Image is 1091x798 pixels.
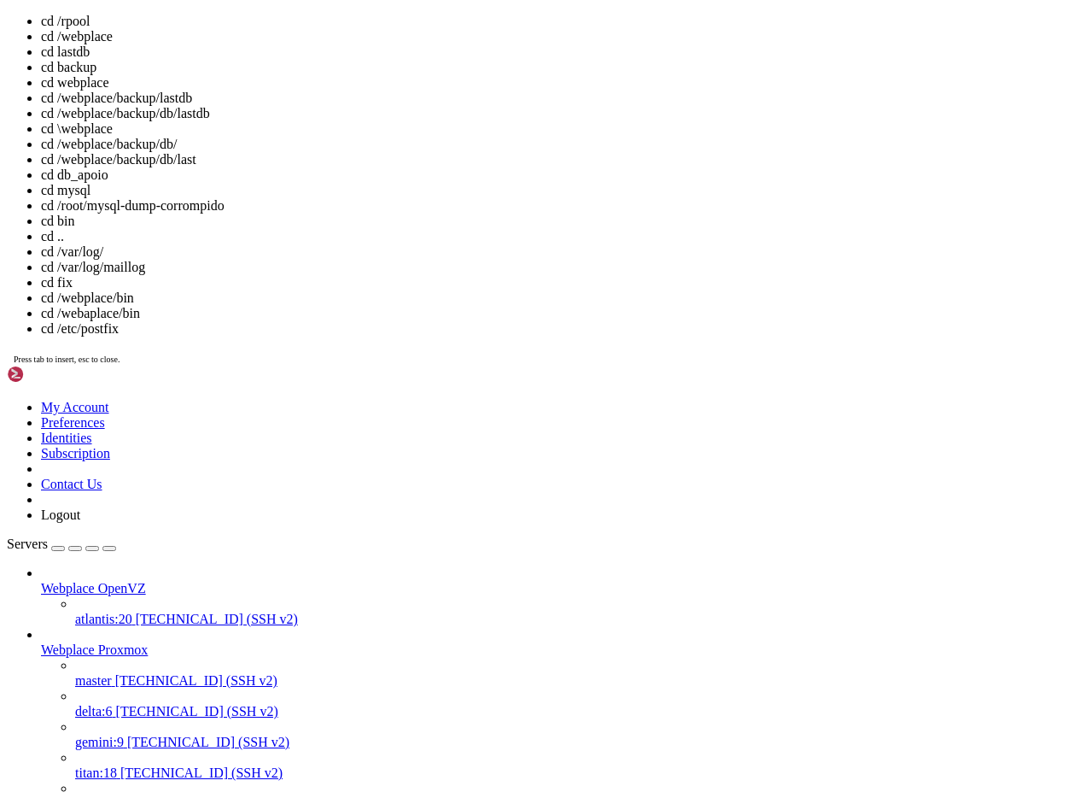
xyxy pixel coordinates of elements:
[75,673,112,688] span: master
[120,766,283,780] span: [TECHNICAL_ID] (SSH v2)
[7,191,868,206] x-row: .
[41,431,92,445] a: Identities
[7,234,868,249] x-row: Creating config file /etc/exports with new version
[41,137,1084,152] li: cd /webplace/backup/db/
[7,433,868,448] x-row: rpool/ROOT/pve-1 9.0T 5.2G 9.0T 1% /
[41,306,1084,321] li: cd /webaplace/bin
[7,419,868,433] x-row: tmpfs 3.2G 1.1M 3.2G 1% /run
[75,658,1084,689] li: master [TECHNICAL_ID] (SSH v2)
[14,355,120,364] span: Press tab to insert, esc to close.
[7,660,868,675] x-row: root@node210:/rpool# vi /etc/exports
[41,75,1084,91] li: cd webplace
[7,64,868,79] x-row: Preparing to unpack .../nfs-common_1%3a1.3.4-6+deb11u1_amd64.deb ...
[41,106,1084,121] li: cd /webplace/backup/db/lastdb
[7,476,868,490] x-row: rpool 9.0T 128K 9.0T 1% /rpool
[75,766,117,780] span: titan:18
[7,590,868,604] x-row: rpool/data/subvol-521-disk-0 170G 5.6G 165G 4% /rpool/data/subvol-521-disk-0
[7,262,868,277] x-row: Creating config file /etc/default/nfs-kernel-server with new version
[7,291,868,306] x-row: root@node210:/rpool# mkdir -p /rpool/nfs-shared
[7,21,868,36] x-row: Fetched 357 kB in 0s (1,684 kB/s)
[7,163,868,178] x-row: Setting up nfs-kernel-server (1:1.3.4-6+deb11u1) ...
[41,321,1084,337] li: cd /etc/postfix
[7,320,68,334] span: chmod 777
[7,674,868,689] x-row: root@node210:/rpool# cd
[75,704,113,719] span: delta:6
[41,581,146,596] span: Webplace OpenVZ
[115,673,277,688] span: [TECHNICAL_ID] (SSH v2)
[41,214,1084,229] li: cd bin
[75,704,1084,719] a: delta:6 [TECHNICAL_ID] (SSH v2)
[41,60,1084,75] li: cd backup
[75,612,132,626] span: atlantis:20
[75,596,1084,627] li: atlantis:20 [TECHNICAL_ID] (SSH v2)
[7,50,868,64] x-row: (Reading database ... 43665 files and directories currently installed.)
[7,305,868,320] x-row: root@node210:/rpool#
[75,735,1084,750] a: gemini:9 [TECHNICAL_ID] (SSH v2)
[7,461,868,476] x-row: tmpfs 5.0M 0 5.0M 0% /run/lock
[7,519,868,533] x-row: rpool/data/subvol-504-disk-0 3.5T 1.8T 1.8T 51% /rpool/data/subvol-504-disk-0
[41,446,110,461] a: Subscription
[7,178,820,191] span: Created symlink /etc/systemd/system/multi-user.target.wants/nfs-server.service → /lib/systemd/sys...
[7,149,868,163] x-row: nfs-utils.service is a disabled or a static unit not running, not starting it.
[7,348,868,362] x-row: root@node210:/rpool# dir
[7,603,868,618] x-row: rpool/data/basevol-100-disk-0 50G 2.0G 49G 4% /rpool/data/basevol-100-disk-0
[75,673,1084,689] a: master [TECHNICAL_ID] (SSH v2)
[41,400,109,414] a: My Account
[41,260,1084,275] li: cd /var/log/maillog
[7,632,868,647] x-row: /dev/fuse 128M 3.2M 125M 3% /etc/pve
[7,277,868,291] x-row: Processing triggers for man-db (2.9.4-2) ...
[75,735,124,749] span: gemini:9
[7,362,868,377] x-row: data nfs-shared ROOT
[7,490,868,504] x-row: rpool/data 9.0T 128K 9.0T 1% /rpool/data
[41,167,1084,183] li: cd db_apoio
[7,120,868,135] x-row: Unpacking nfs-kernel-server (1:1.3.4-6+deb11u1) ...
[7,537,116,551] a: Servers
[41,275,1084,290] li: cd fix
[41,290,1084,306] li: cd /webplace/bin
[41,152,1084,167] li: cd /webplace/backup/db/last
[7,537,48,551] span: Servers
[7,333,868,348] x-row: root@node210:/rpool# chmod 777 /rpool/nfs-shared/
[7,366,105,383] img: Shellngn
[41,415,105,430] a: Preferences
[7,206,868,220] x-row: Job for nfs-server.service canceled.
[7,376,868,390] x-row: root@node210:/rpool# df -h
[7,447,868,461] x-row: tmpfs 16G 125M 16G 1% /dev/shm
[7,618,868,632] x-row: rpool/data/subvol-112-disk-0 50G 2.6G 48G 6% /rpool/data/subvol-112-disk-0
[7,7,868,21] x-row: Get:2 [URL][DOMAIN_NAME] bullseye/main amd64 nfs-kernel-server amd64 1:1.3.4-6+deb11u1 [126 kB]
[7,135,868,150] x-row: Setting up nfs-common (1:1.3.4-6+deb11u1) ...
[143,305,341,320] span: mkdir -p /dados/compartilhado
[127,735,289,749] span: [TECHNICAL_ID] (SSH v2)
[41,91,1084,106] li: cd /webplace/backup/lastdb
[41,244,1084,260] li: cd /var/log/
[41,508,80,522] a: Logout
[41,44,1084,60] li: cd lastdb
[7,532,868,547] x-row: rpool/data/subvol-111-disk-0 170G 2.2G 168G 2% /rpool/data/subvol-111-disk-0
[7,78,868,92] x-row: Unpacking nfs-common (1:1.3.4-6+deb11u1) over (1:1.3.4-6) ...
[41,643,1084,658] a: Webplace Proxmox
[75,612,1084,627] a: atlantis:20 [TECHNICAL_ID] (SSH v2)
[7,575,868,590] x-row: rpool/data/subvol-505-disk-0 20G 1.4G 19G 7% /rpool/data/subvol-505-disk-0
[7,504,868,519] x-row: rpool/ROOT 9.0T 128K 9.0T 1% /rpool/ROOT
[7,405,868,420] x-row: udev 16G 0 16G 0% /dev
[41,643,148,657] span: Webplace Proxmox
[41,566,1084,627] li: Webplace OpenVZ
[7,646,868,660] x-row: tmpfs 3.2G 0 3.2G 0% /run/user/0
[179,675,186,689] div: (24, 47)
[75,766,1084,781] a: titan:18 [TECHNICAL_ID] (SSH v2)
[7,106,868,120] x-row: Preparing to unpack .../nfs-kernel-server_1%3a1.3.4-6+deb11u1_amd64.deb ...
[7,560,868,575] x-row: rpool/data/subvol-517-disk-0 450G 98G 353G 22% /rpool/data/subvol-517-disk-0
[136,612,298,626] span: [TECHNICAL_ID] (SSH v2)
[7,35,868,50] x-row: apt-listchanges: Reading changelogs...
[116,704,278,719] span: [TECHNICAL_ID] (SSH v2)
[41,14,1084,29] li: cd /rpool
[7,320,868,334] x-row: ^C
[7,92,868,107] x-row: Selecting previously unselected package nfs-kernel-server.
[41,198,1084,214] li: cd /root/mysql-dump-corrompido
[75,719,1084,750] li: gemini:9 [TECHNICAL_ID] (SSH v2)
[7,390,868,405] x-row: Filesystem Size Used Avail Use% Mounted on
[41,581,1084,596] a: Webplace OpenVZ
[41,229,1084,244] li: cd ..
[75,689,1084,719] li: delta:6 [TECHNICAL_ID] (SSH v2)
[41,29,1084,44] li: cd /webplace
